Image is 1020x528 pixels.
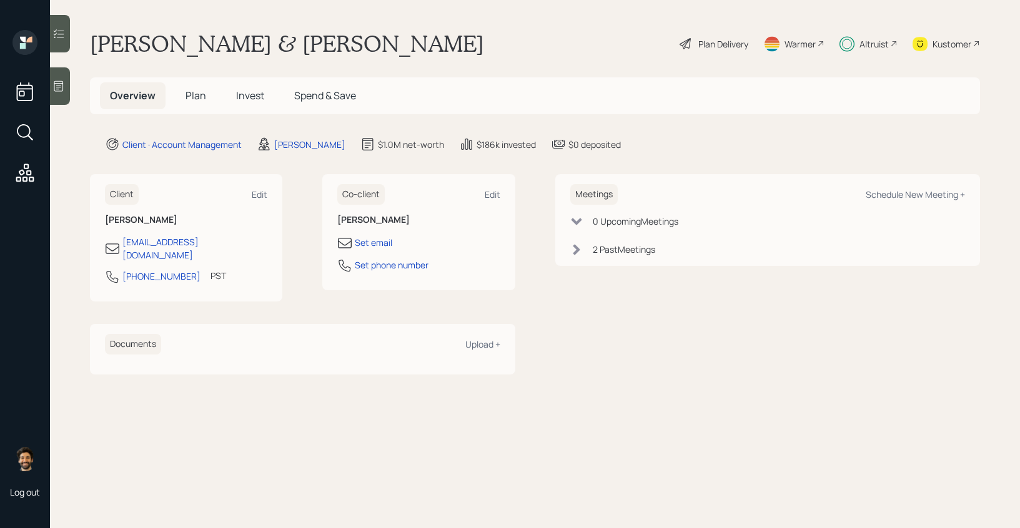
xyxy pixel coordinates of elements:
h6: Client [105,184,139,205]
div: Client · Account Management [122,138,242,151]
div: $1.0M net-worth [378,138,444,151]
div: [PERSON_NAME] [274,138,345,151]
div: Set phone number [355,258,428,271]
div: Edit [485,188,500,200]
div: Set email [355,236,392,249]
div: Altruist [859,37,889,51]
div: Schedule New Meeting + [866,188,965,200]
div: $0 deposited [568,138,621,151]
div: Log out [10,486,40,498]
h6: Documents [105,334,161,354]
div: $186k invested [477,138,536,151]
h6: Co-client [337,184,385,205]
div: [PHONE_NUMBER] [122,270,201,283]
div: Warmer [785,37,816,51]
div: 2 Past Meeting s [593,243,655,256]
div: Upload + [465,338,500,350]
div: Kustomer [933,37,971,51]
span: Overview [110,89,156,102]
h6: [PERSON_NAME] [105,215,267,225]
div: PST [210,269,226,282]
h6: Meetings [570,184,618,205]
div: 0 Upcoming Meeting s [593,215,678,228]
img: eric-schwartz-headshot.png [12,446,37,471]
span: Invest [236,89,264,102]
div: Plan Delivery [698,37,748,51]
h1: [PERSON_NAME] & [PERSON_NAME] [90,30,484,57]
div: [EMAIL_ADDRESS][DOMAIN_NAME] [122,235,267,262]
span: Spend & Save [294,89,356,102]
div: Edit [252,188,267,200]
span: Plan [186,89,206,102]
h6: [PERSON_NAME] [337,215,500,225]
